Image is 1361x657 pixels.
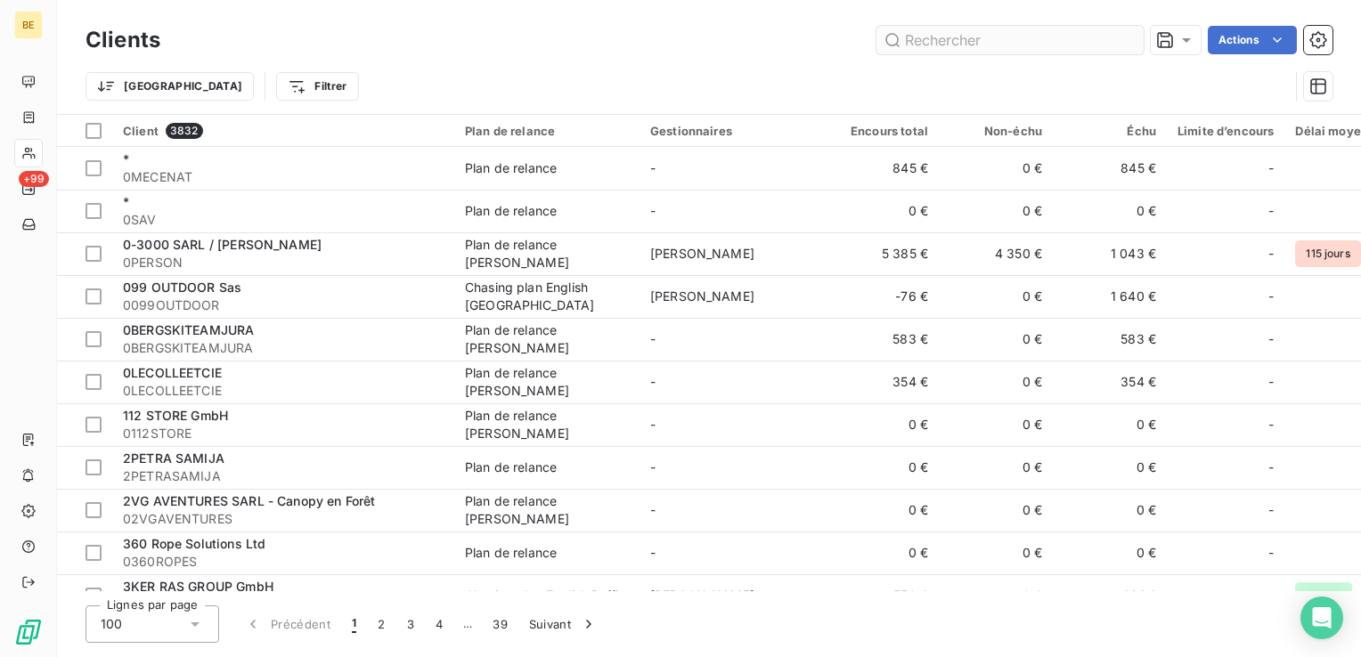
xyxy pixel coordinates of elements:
span: 115 jours [1295,240,1360,267]
span: - [1268,587,1274,604]
span: - [1268,202,1274,220]
span: - [1268,501,1274,519]
div: Échu [1064,124,1156,138]
button: [GEOGRAPHIC_DATA] [86,72,254,101]
span: - [1268,544,1274,562]
span: [PERSON_NAME] [650,588,754,603]
td: 1 043 € [1053,232,1167,275]
a: +99 [14,174,42,203]
div: Plan de relance [465,124,629,138]
td: 0 € [939,446,1053,489]
td: 0 € [939,361,1053,403]
span: - [1268,416,1274,434]
span: 1 [352,615,356,633]
td: 0 € [939,147,1053,190]
span: - [650,203,656,218]
td: 0 € [939,190,1053,232]
span: 2PETRASAMIJA [123,467,444,485]
span: 0MECENAT [123,168,444,186]
img: Logo LeanPay [14,618,43,646]
span: - [650,374,656,389]
button: Suivant [518,605,608,643]
td: 354 € [1053,361,1167,403]
span: - [650,331,656,346]
span: 360 Rope Solutions Ltd [123,536,265,551]
div: Plan de relance [PERSON_NAME] [465,236,629,272]
td: 0 € [1053,403,1167,446]
span: Client [123,124,159,138]
td: -76 € [825,275,939,318]
span: 3832 [166,123,203,139]
td: 4 350 € [939,232,1053,275]
span: 0LECOLLEETCIE [123,365,222,380]
td: 845 € [1053,147,1167,190]
div: Plan de relance [465,458,557,476]
td: 0 € [825,531,939,574]
span: - [1268,330,1274,348]
h3: Clients [86,24,160,56]
td: 0 € [825,446,939,489]
span: 02VGAVENTURES [123,510,444,528]
span: 099 OUTDOOR Sas [123,280,241,295]
button: 2 [367,605,395,643]
td: 5 385 € [825,232,939,275]
td: 354 € [825,361,939,403]
td: 0 € [939,275,1053,318]
span: 0360ROPES [123,553,444,571]
div: Chasing plan English Buffi [465,587,618,604]
div: Chasing plan English [GEOGRAPHIC_DATA] [465,279,629,314]
span: 0112STORE [123,425,444,442]
div: Plan de relance [PERSON_NAME] [465,407,629,442]
span: - [1268,245,1274,263]
span: … [453,610,482,638]
td: 583 € [825,318,939,361]
td: 0 € [939,531,1053,574]
span: 0BERGSKITEAMJURA [123,322,254,337]
div: BE [14,11,43,39]
input: Rechercher [876,26,1144,54]
span: 0BERGSKITEAMJURA [123,339,444,357]
div: Plan de relance [465,544,557,562]
span: - [1268,373,1274,391]
td: 1 640 € [1053,275,1167,318]
td: 621 € [1053,574,1167,617]
td: -559 € [825,574,939,617]
div: Gestionnaires [650,124,814,138]
div: Plan de relance [PERSON_NAME] [465,321,629,357]
button: 39 [482,605,518,643]
span: [PERSON_NAME] [650,246,754,261]
td: 0 € [939,403,1053,446]
span: 0SAV [123,211,444,229]
button: Filtrer [276,72,358,101]
div: Plan de relance [PERSON_NAME] [465,364,629,400]
div: Limite d’encours [1178,124,1274,138]
td: 0 € [1053,531,1167,574]
span: - [1268,159,1274,177]
span: 0LECOLLEETCIE [123,382,444,400]
td: 0 € [939,489,1053,531]
span: - [650,545,656,560]
td: 0 € [939,318,1053,361]
div: Open Intercom Messenger [1300,596,1343,639]
span: [PERSON_NAME] [650,288,754,304]
td: 0 € [825,489,939,531]
span: - [1268,288,1274,305]
td: 0 € [939,574,1053,617]
div: Plan de relance [PERSON_NAME] [465,492,629,528]
div: Plan de relance [465,202,557,220]
span: 2VG AVENTURES SARL - Canopy en Forêt [123,493,375,508]
div: Encours total [835,124,928,138]
button: 1 [341,605,367,643]
span: 0-3000 SARL / [PERSON_NAME] [123,237,322,252]
td: 0 € [1053,446,1167,489]
button: 4 [425,605,453,643]
td: 0 € [825,403,939,446]
span: 3KER RAS GROUP GmbH [123,579,273,594]
div: Non-échu [949,124,1042,138]
span: - [1268,458,1274,476]
td: 583 € [1053,318,1167,361]
span: - [650,459,656,474]
span: +99 [19,171,49,187]
button: 3 [396,605,425,643]
td: 0 € [825,190,939,232]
